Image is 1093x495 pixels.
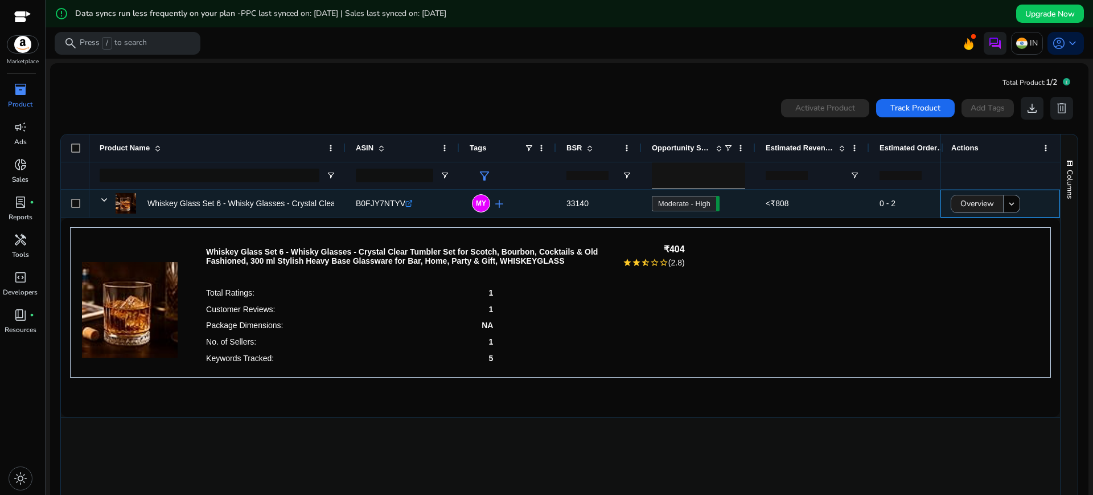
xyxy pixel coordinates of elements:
[30,200,34,204] span: fiber_manual_record
[1066,36,1079,50] span: keyboard_arrow_down
[1016,5,1084,23] button: Upgrade Now
[489,337,494,346] p: 1
[492,197,506,211] span: add
[206,247,609,265] p: Whiskey Glass Set 6 - Whisky Glasses - Crystal Clear Tumbler Set for Scotch, Bourbon, Cocktails &...
[206,305,275,314] p: Customer Reviews:
[566,144,582,152] span: BSR
[880,144,948,152] span: Estimated Orders/Day
[890,102,940,114] span: Track Product
[12,174,28,185] p: Sales
[632,258,641,267] mat-icon: star
[9,212,32,222] p: Reports
[3,287,38,297] p: Developers
[766,199,789,208] span: <₹808
[14,308,27,322] span: book_4
[14,233,27,247] span: handyman
[80,37,147,50] p: Press to search
[8,99,32,109] p: Product
[14,271,27,284] span: code_blocks
[659,258,668,267] mat-icon: star_border
[100,169,319,182] input: Product Name Filter Input
[14,472,27,485] span: light_mode
[489,288,494,297] p: 1
[356,144,373,152] span: ASIN
[716,196,720,211] span: 69.23
[489,354,494,363] p: 5
[482,321,493,330] p: NA
[850,171,859,180] button: Open Filter Menu
[650,258,659,267] mat-icon: star_border
[206,288,254,297] p: Total Ratings:
[100,144,150,152] span: Product Name
[147,192,375,215] p: Whiskey Glass Set 6 - Whisky Glasses - Crystal Clear Tumbler...
[1002,78,1046,87] span: Total Product:
[14,137,27,147] p: Ads
[7,36,38,53] img: amazon.svg
[566,199,589,208] span: 33140
[30,313,34,317] span: fiber_manual_record
[478,169,491,183] span: filter_alt
[668,258,685,267] span: (2.8)
[951,144,979,152] span: Actions
[623,244,685,255] h4: ₹404
[1046,77,1057,88] span: 1/2
[64,36,77,50] span: search
[14,195,27,209] span: lab_profile
[1052,36,1066,50] span: account_circle
[440,171,449,180] button: Open Filter Menu
[55,7,68,21] mat-icon: error_outline
[102,37,112,50] span: /
[1025,101,1039,115] span: download
[1030,33,1038,53] p: IN
[880,199,895,208] span: 0 - 2
[12,249,29,260] p: Tools
[652,144,711,152] span: Opportunity Score
[1016,38,1028,49] img: in.svg
[206,337,256,346] p: No. of Sellers:
[356,169,433,182] input: ASIN Filter Input
[206,354,274,363] p: Keywords Tracked:
[652,196,716,211] a: Moderate - High
[1021,97,1043,120] button: download
[951,195,1004,213] button: Overview
[476,200,486,207] span: MY
[206,321,283,330] p: Package Dimensions:
[622,171,631,180] button: Open Filter Menu
[326,171,335,180] button: Open Filter Menu
[641,258,650,267] mat-icon: star_half
[1025,8,1075,20] span: Upgrade Now
[116,193,136,214] img: 415iqgFuNrL._SS100_.jpg
[75,9,446,19] h5: Data syncs run less frequently on your plan -
[1006,199,1017,209] mat-icon: keyboard_arrow_down
[14,158,27,171] span: donut_small
[876,99,955,117] button: Track Product
[14,120,27,134] span: campaign
[241,8,446,19] span: PPC last synced on: [DATE] | Sales last synced on: [DATE]
[470,144,486,152] span: Tags
[623,258,632,267] mat-icon: star
[7,58,39,66] p: Marketplace
[5,325,36,335] p: Resources
[14,83,27,96] span: inventory_2
[82,239,178,358] img: 415iqgFuNrL._SS100_.jpg
[960,192,994,215] span: Overview
[356,199,405,208] span: B0FJY7NTYV
[766,144,834,152] span: Estimated Revenue/Day
[1065,170,1075,199] span: Columns
[489,305,494,314] p: 1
